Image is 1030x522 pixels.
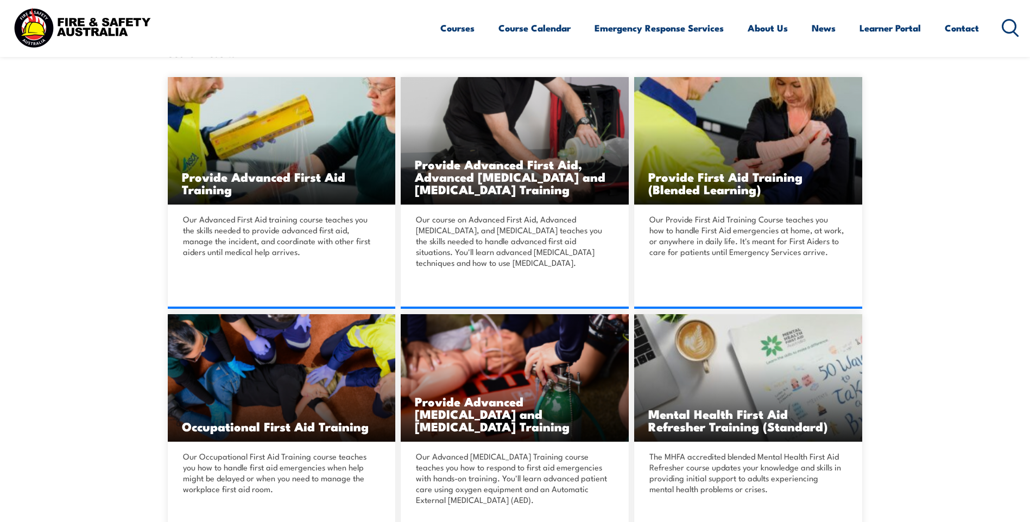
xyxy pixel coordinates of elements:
[634,77,862,205] img: Provide First Aid (Blended Learning)
[401,77,629,205] a: Provide Advanced First Aid, Advanced [MEDICAL_DATA] and [MEDICAL_DATA] Training
[498,14,571,42] a: Course Calendar
[812,14,836,42] a: News
[648,408,848,432] h3: Mental Health First Aid Refresher Training (Standard)
[634,314,862,442] a: Mental Health First Aid Refresher Training (Standard)
[168,314,396,442] a: Occupational First Aid Training
[648,170,848,195] h3: Provide First Aid Training (Blended Learning)
[649,214,844,257] p: Our Provide First Aid Training Course teaches you how to handle First Aid emergencies at home, at...
[183,214,377,257] p: Our Advanced First Aid training course teaches you the skills needed to provide advanced first ai...
[416,214,610,268] p: Our course on Advanced First Aid, Advanced [MEDICAL_DATA], and [MEDICAL_DATA] teaches you the ski...
[183,451,377,494] p: Our Occupational First Aid Training course teaches you how to handle first aid emergencies when h...
[182,420,382,432] h3: Occupational First Aid Training
[595,14,724,42] a: Emergency Response Services
[168,77,396,205] a: Provide Advanced First Aid Training
[401,77,629,205] img: Provide Advanced First Aid, Advanced Resuscitation and Oxygen Therapy Training
[401,314,629,442] a: Provide Advanced [MEDICAL_DATA] and [MEDICAL_DATA] Training
[415,395,615,432] h3: Provide Advanced [MEDICAL_DATA] and [MEDICAL_DATA] Training
[168,77,396,205] img: Provide Advanced First Aid
[416,451,610,505] p: Our Advanced [MEDICAL_DATA] Training course teaches you how to respond to first aid emergencies w...
[860,14,921,42] a: Learner Portal
[401,314,629,442] img: Provide Advanced Resuscitation and Oxygen Therapy Training
[440,14,475,42] a: Courses
[945,14,979,42] a: Contact
[634,314,862,442] img: Mental Health First Aid Refresher (Standard) TRAINING (1)
[168,314,396,442] img: Occupational First Aid Training course
[748,14,788,42] a: About Us
[634,77,862,205] a: Provide First Aid Training (Blended Learning)
[182,170,382,195] h3: Provide Advanced First Aid Training
[649,451,844,494] p: The MHFA accredited blended Mental Health First Aid Refresher course updates your knowledge and s...
[415,158,615,195] h3: Provide Advanced First Aid, Advanced [MEDICAL_DATA] and [MEDICAL_DATA] Training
